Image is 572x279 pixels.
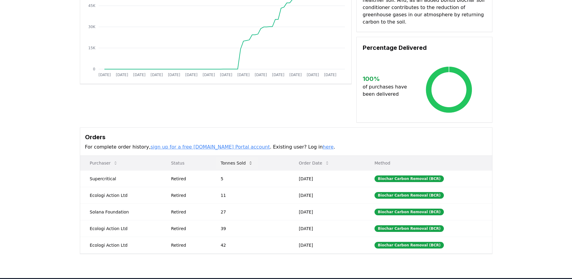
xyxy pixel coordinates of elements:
td: 27 [211,204,289,220]
tspan: [DATE] [307,73,319,77]
p: of purchases have been delivered [363,83,412,98]
td: Ecologi Action Ltd [80,237,162,253]
tspan: [DATE] [116,73,128,77]
td: 11 [211,187,289,204]
button: Order Date [294,157,334,169]
tspan: [DATE] [289,73,302,77]
h3: Orders [85,133,487,142]
td: [DATE] [289,187,365,204]
tspan: [DATE] [220,73,232,77]
p: Status [166,160,206,166]
td: [DATE] [289,220,365,237]
button: Purchaser [85,157,123,169]
td: Solana Foundation [80,204,162,220]
tspan: 0 [93,67,95,71]
p: For complete order history, . Existing user? Log in . [85,143,487,151]
p: Method [370,160,487,166]
div: Biochar Carbon Removal (BCR) [374,192,444,199]
div: Retired [171,226,206,232]
div: Retired [171,192,206,198]
div: Biochar Carbon Removal (BCR) [374,209,444,215]
h3: Percentage Delivered [363,43,486,52]
td: Ecologi Action Ltd [80,187,162,204]
td: 5 [211,170,289,187]
div: Biochar Carbon Removal (BCR) [374,225,444,232]
tspan: [DATE] [237,73,250,77]
div: Retired [171,242,206,248]
tspan: [DATE] [133,73,145,77]
td: [DATE] [289,204,365,220]
h3: 100 % [363,74,412,83]
tspan: [DATE] [324,73,336,77]
div: Biochar Carbon Removal (BCR) [374,175,444,182]
a: sign up for a free [DOMAIN_NAME] Portal account [150,144,270,150]
td: Ecologi Action Ltd [80,220,162,237]
td: [DATE] [289,170,365,187]
a: here [323,144,333,150]
td: Supercritical [80,170,162,187]
tspan: 45K [88,4,95,8]
td: [DATE] [289,237,365,253]
tspan: 15K [88,46,95,50]
tspan: [DATE] [272,73,284,77]
tspan: [DATE] [185,73,198,77]
tspan: [DATE] [254,73,267,77]
tspan: [DATE] [150,73,163,77]
tspan: [DATE] [168,73,180,77]
div: Retired [171,209,206,215]
tspan: 30K [88,25,95,29]
tspan: [DATE] [203,73,215,77]
td: 39 [211,220,289,237]
button: Tonnes Sold [216,157,258,169]
td: 42 [211,237,289,253]
tspan: [DATE] [98,73,111,77]
div: Biochar Carbon Removal (BCR) [374,242,444,249]
div: Retired [171,176,206,182]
